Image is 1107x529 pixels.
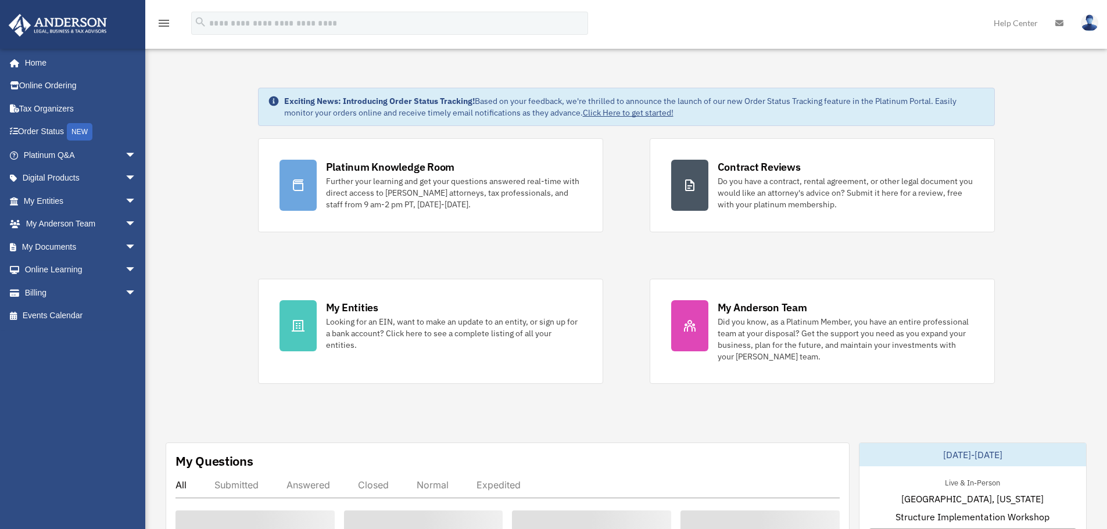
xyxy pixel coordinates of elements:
i: menu [157,16,171,30]
a: Events Calendar [8,304,154,328]
div: [DATE]-[DATE] [859,443,1086,466]
a: Click Here to get started! [583,107,673,118]
div: Did you know, as a Platinum Member, you have an entire professional team at your disposal? Get th... [718,316,973,362]
a: Home [8,51,148,74]
div: Live & In-Person [936,476,1009,488]
a: My Anderson Teamarrow_drop_down [8,213,154,236]
a: My Anderson Team Did you know, as a Platinum Member, you have an entire professional team at your... [650,279,995,384]
a: Platinum Knowledge Room Further your learning and get your questions answered real-time with dire... [258,138,603,232]
span: arrow_drop_down [125,167,148,190]
strong: Exciting News: Introducing Order Status Tracking! [284,96,475,106]
div: Looking for an EIN, want to make an update to an entity, or sign up for a bank account? Click her... [326,316,582,351]
div: My Entities [326,300,378,315]
div: Expedited [477,479,521,491]
div: All [175,479,187,491]
span: arrow_drop_down [125,235,148,259]
div: Platinum Knowledge Room [326,160,455,174]
span: arrow_drop_down [125,281,148,305]
a: Digital Productsarrow_drop_down [8,167,154,190]
span: arrow_drop_down [125,143,148,167]
a: Billingarrow_drop_down [8,281,154,304]
a: Online Learningarrow_drop_down [8,258,154,282]
div: Answered [286,479,330,491]
div: Closed [358,479,389,491]
a: Tax Organizers [8,97,154,120]
div: Contract Reviews [718,160,801,174]
div: Normal [417,479,449,491]
img: User Pic [1081,15,1098,31]
a: Platinum Q&Aarrow_drop_down [8,143,154,167]
a: My Entitiesarrow_drop_down [8,189,154,213]
a: Online Ordering [8,74,154,98]
span: arrow_drop_down [125,189,148,213]
a: My Entities Looking for an EIN, want to make an update to an entity, or sign up for a bank accoun... [258,279,603,384]
span: arrow_drop_down [125,213,148,236]
span: arrow_drop_down [125,258,148,282]
div: My Anderson Team [718,300,807,315]
div: Submitted [214,479,259,491]
a: Order StatusNEW [8,120,154,144]
div: My Questions [175,452,253,470]
div: Do you have a contract, rental agreement, or other legal document you would like an attorney's ad... [718,175,973,210]
span: [GEOGRAPHIC_DATA], [US_STATE] [901,492,1044,506]
span: Structure Implementation Workshop [895,510,1049,524]
a: Contract Reviews Do you have a contract, rental agreement, or other legal document you would like... [650,138,995,232]
i: search [194,16,207,28]
img: Anderson Advisors Platinum Portal [5,14,110,37]
div: Based on your feedback, we're thrilled to announce the launch of our new Order Status Tracking fe... [284,95,985,118]
a: My Documentsarrow_drop_down [8,235,154,258]
div: Further your learning and get your questions answered real-time with direct access to [PERSON_NAM... [326,175,582,210]
a: menu [157,20,171,30]
div: NEW [67,123,92,141]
